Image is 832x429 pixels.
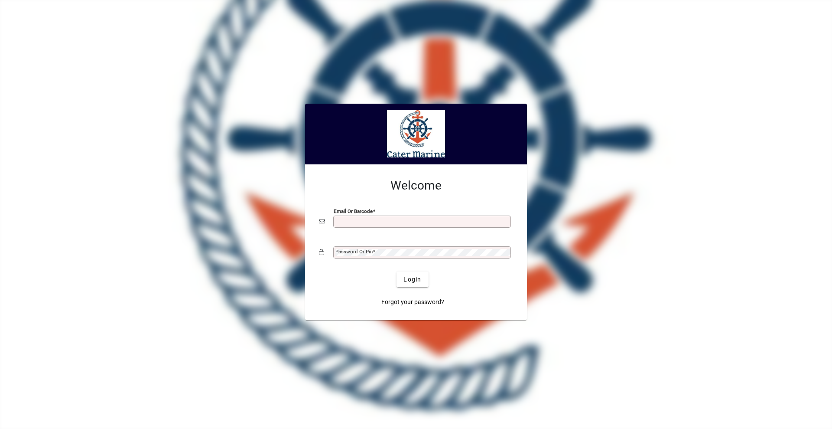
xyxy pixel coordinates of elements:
[319,178,513,193] h2: Welcome
[381,298,444,307] span: Forgot your password?
[334,208,373,214] mat-label: Email or Barcode
[378,294,448,310] a: Forgot your password?
[403,275,421,284] span: Login
[396,272,428,287] button: Login
[335,249,373,255] mat-label: Password or Pin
